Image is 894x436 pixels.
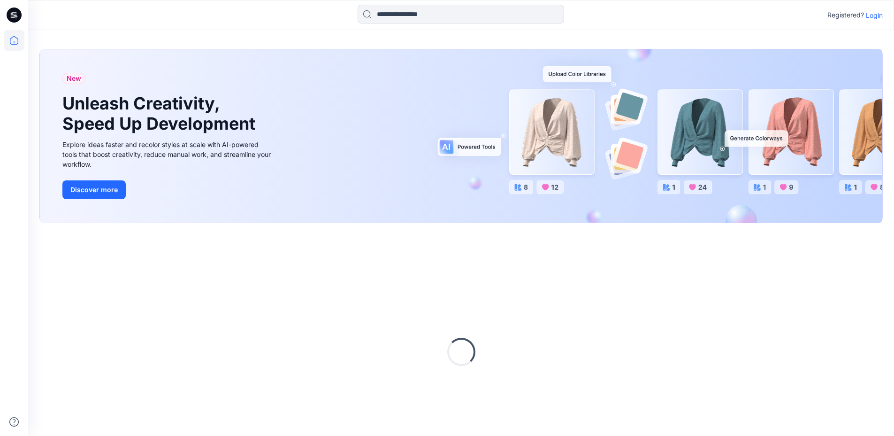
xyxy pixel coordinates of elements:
[866,10,883,20] p: Login
[827,9,864,21] p: Registered?
[62,180,274,199] a: Discover more
[67,73,81,84] span: New
[62,93,260,134] h1: Unleash Creativity, Speed Up Development
[62,140,274,169] div: Explore ideas faster and recolor styles at scale with AI-powered tools that boost creativity, red...
[62,180,126,199] button: Discover more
